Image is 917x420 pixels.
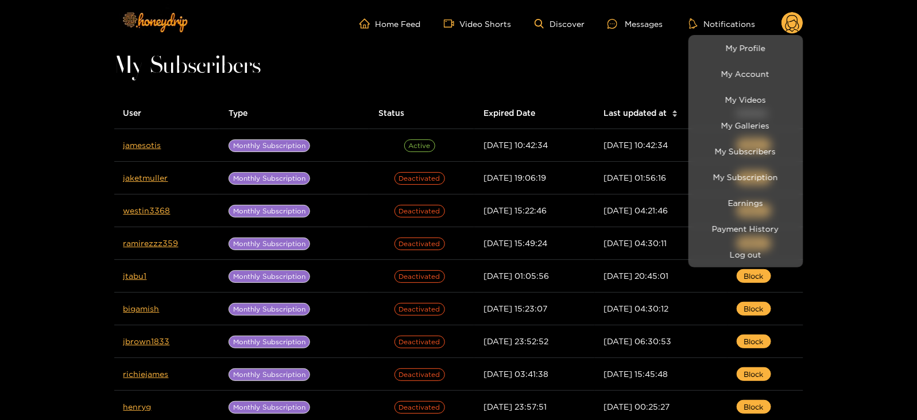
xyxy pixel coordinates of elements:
a: My Subscription [691,167,800,187]
button: Log out [691,244,800,265]
a: Payment History [691,219,800,239]
a: My Videos [691,90,800,110]
a: My Galleries [691,115,800,135]
a: Earnings [691,193,800,213]
a: My Subscribers [691,141,800,161]
a: My Profile [691,38,800,58]
a: My Account [691,64,800,84]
